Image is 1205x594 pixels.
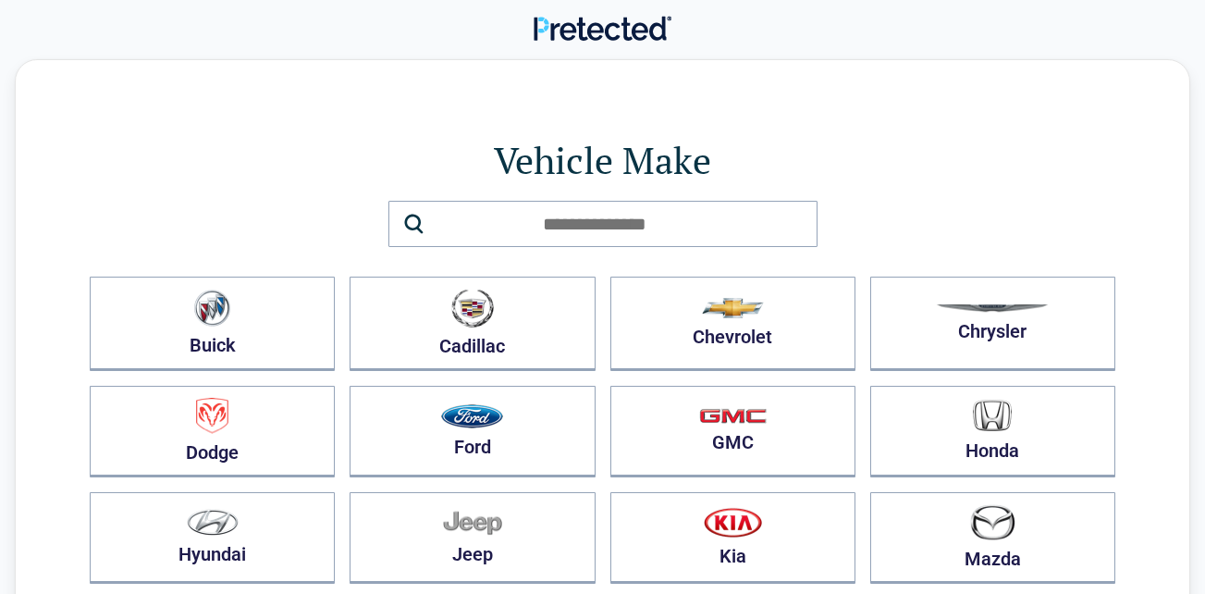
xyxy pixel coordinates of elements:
button: Honda [870,386,1115,477]
button: GMC [610,386,855,477]
h1: Vehicle Make [90,134,1115,186]
button: Kia [610,492,855,584]
button: Mazda [870,492,1115,584]
button: Jeep [350,492,595,584]
button: Ford [350,386,595,477]
button: Chevrolet [610,277,855,371]
button: Dodge [90,386,335,477]
button: Buick [90,277,335,371]
button: Cadillac [350,277,595,371]
button: Hyundai [90,492,335,584]
button: Chrysler [870,277,1115,371]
